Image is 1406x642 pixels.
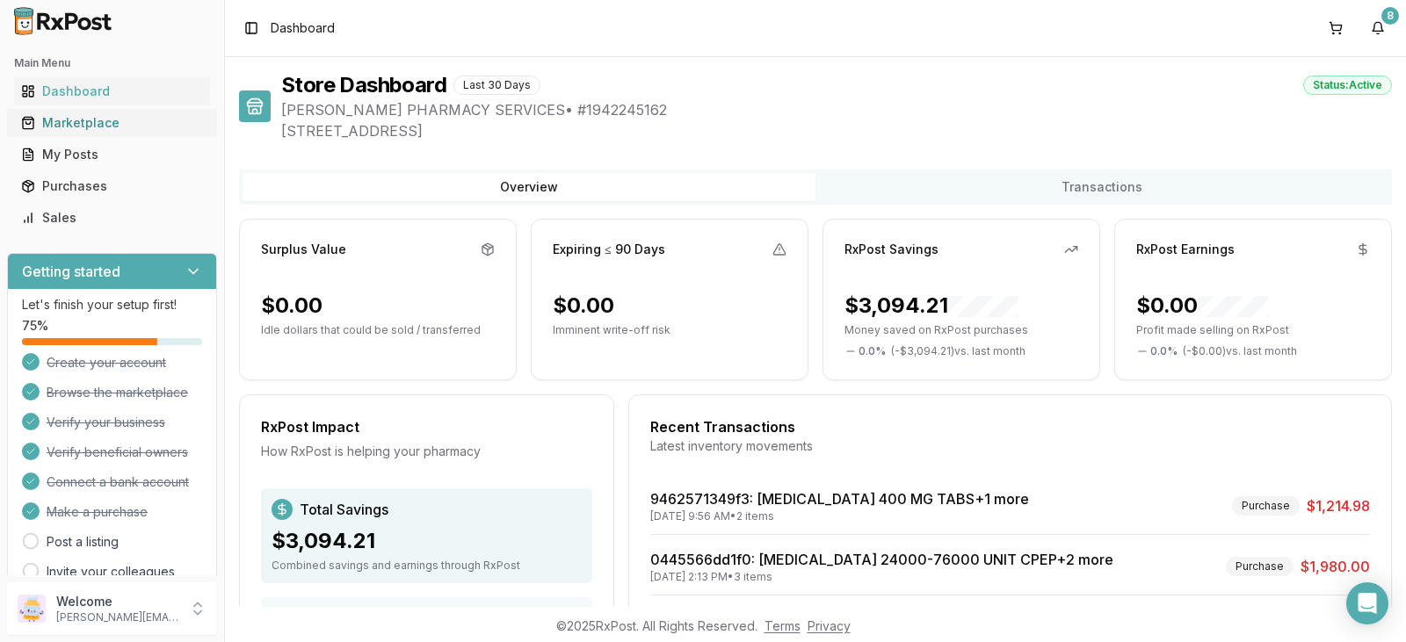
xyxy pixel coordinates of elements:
span: Connect a bank account [47,473,189,491]
div: 8 [1381,7,1399,25]
a: Terms [765,618,801,633]
nav: breadcrumb [271,19,335,37]
span: [PERSON_NAME] PHARMACY SERVICES • # 1942245162 [281,99,1392,120]
button: Overview [243,173,815,201]
div: RxPost Earnings [1136,241,1235,258]
a: 0445566dd1f0: [MEDICAL_DATA] 24000-76000 UNIT CPEP+2 more [650,551,1113,568]
div: Marketplace [21,114,203,132]
button: Transactions [815,173,1388,201]
h1: Store Dashboard [281,71,446,99]
div: RxPost Savings [844,241,939,258]
div: $0.00 [1136,292,1268,320]
span: 75 % [22,317,48,335]
img: RxPost Logo [7,7,120,35]
a: Purchases [14,170,210,202]
div: Last 30 Days [453,76,540,95]
button: Marketplace [7,109,217,137]
span: ( - $0.00 ) vs. last month [1183,344,1297,358]
div: Purchase [1226,557,1294,576]
button: My Posts [7,141,217,169]
span: Make a purchase [47,503,148,521]
div: Dashboard [21,83,203,100]
h3: Getting started [22,261,120,282]
span: Total Savings [300,499,388,520]
div: Open Intercom Messenger [1346,582,1388,624]
span: 0.0 % [1150,344,1178,358]
span: Verify your business [47,414,165,431]
span: Verify beneficial owners [47,444,188,461]
p: Let's finish your setup first! [22,296,202,314]
a: Invite your colleagues [47,563,175,581]
div: My Posts [21,146,203,163]
div: Surplus Value [261,241,346,258]
button: Sales [7,204,217,232]
p: Welcome [56,593,178,610]
span: [STREET_ADDRESS] [281,120,1392,141]
span: Browse the marketplace [47,384,188,401]
span: 0.0 % [859,344,886,358]
div: Latest inventory movements [650,437,1370,455]
div: $0.00 [261,292,323,320]
div: Purchases [21,177,203,195]
a: My Posts [14,139,210,170]
a: 9462571349f3: [MEDICAL_DATA] 400 MG TABS+1 more [650,490,1029,508]
p: Imminent write-off risk [553,323,786,337]
a: Dashboard [14,76,210,107]
img: User avatar [18,595,46,623]
div: Sales [21,209,203,227]
a: Sales [14,202,210,234]
div: Purchase [1232,496,1300,516]
div: [DATE] 2:13 PM • 3 items [650,570,1113,584]
div: Combined savings and earnings through RxPost [272,559,582,573]
span: ( - $3,094.21 ) vs. last month [891,344,1026,358]
div: Recent Transactions [650,416,1370,437]
div: Expiring ≤ 90 Days [553,241,665,258]
div: $0.00 [553,292,614,320]
span: $1,214.98 [1307,495,1370,516]
a: Privacy [808,618,851,633]
div: RxPost Impact [261,416,592,437]
a: Post a listing [47,533,119,551]
p: Money saved on RxPost purchases [844,323,1078,337]
button: Purchases [7,172,217,200]
button: Dashboard [7,77,217,105]
div: [DATE] 9:56 AM • 2 items [650,509,1029,523]
p: [PERSON_NAME][EMAIL_ADDRESS][DOMAIN_NAME] [56,610,178,624]
span: Dashboard [271,19,335,37]
div: $3,094.21 [844,292,1018,320]
button: 8 [1364,14,1392,42]
p: Profit made selling on RxPost [1136,323,1370,337]
h2: Main Menu [14,56,210,70]
div: Status: Active [1303,76,1392,95]
a: Marketplace [14,107,210,139]
span: Create your account [47,354,166,371]
p: Idle dollars that could be sold / transferred [261,323,495,337]
span: $1,980.00 [1301,556,1370,577]
div: How RxPost is helping your pharmacy [261,443,592,460]
div: $3,094.21 [272,527,582,555]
